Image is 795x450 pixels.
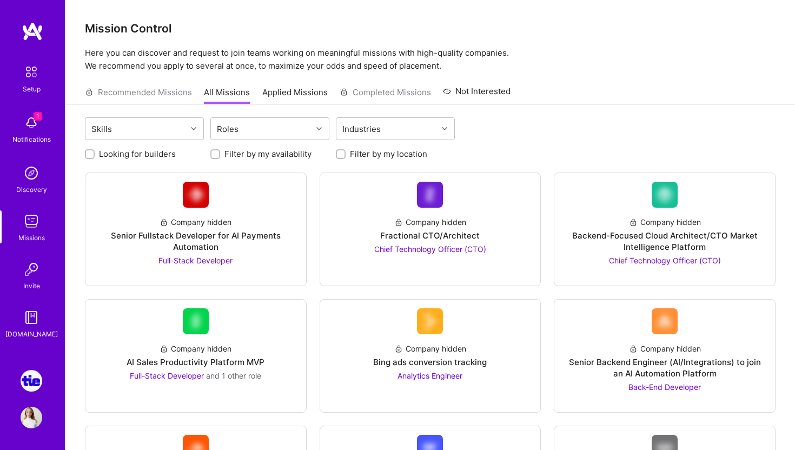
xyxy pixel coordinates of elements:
[21,407,42,428] img: User Avatar
[183,308,209,334] img: Company Logo
[340,121,383,137] div: Industries
[417,308,443,334] img: Company Logo
[21,259,42,280] img: Invite
[443,85,511,104] a: Not Interested
[21,307,42,328] img: guide book
[262,87,328,104] a: Applied Missions
[417,182,443,208] img: Company Logo
[21,162,42,184] img: discovery
[18,370,45,392] a: Meettie: Tracking Infrastructure Lead
[629,216,701,228] div: Company hidden
[5,328,58,340] div: [DOMAIN_NAME]
[12,134,51,145] div: Notifications
[563,308,766,403] a: Company LogoCompany hiddenSenior Backend Engineer (AI/Integrations) to join an AI Automation Plat...
[652,182,678,208] img: Company Logo
[563,356,766,379] div: Senior Backend Engineer (AI/Integrations) to join an AI Automation Platform
[16,184,47,195] div: Discovery
[94,308,297,403] a: Company LogoCompany hiddenAI Sales Productivity Platform MVPFull-Stack Developer and 1 other role
[22,22,43,41] img: logo
[130,371,204,380] span: Full-Stack Developer
[394,343,466,354] div: Company hidden
[23,83,41,95] div: Setup
[398,371,462,380] span: Analytics Engineer
[23,280,40,292] div: Invite
[18,407,45,428] a: User Avatar
[374,244,486,254] span: Chief Technology Officer (CTO)
[160,343,231,354] div: Company hidden
[629,343,701,354] div: Company hidden
[127,356,264,368] div: AI Sales Productivity Platform MVP
[609,256,721,265] span: Chief Technology Officer (CTO)
[89,121,115,137] div: Skills
[160,216,231,228] div: Company hidden
[204,87,250,104] a: All Missions
[94,182,297,277] a: Company LogoCompany hiddenSenior Fullstack Developer for AI Payments AutomationFull-Stack Developer
[329,182,532,277] a: Company LogoCompany hiddenFractional CTO/ArchitectChief Technology Officer (CTO)
[158,256,233,265] span: Full-Stack Developer
[99,148,176,160] label: Looking for builders
[350,148,427,160] label: Filter by my location
[183,182,209,208] img: Company Logo
[563,230,766,253] div: Backend-Focused Cloud Architect/CTO Market Intelligence Platform
[316,126,322,131] i: icon Chevron
[329,308,532,403] a: Company LogoCompany hiddenBing ads conversion trackingAnalytics Engineer
[85,47,776,72] p: Here you can discover and request to join teams working on meaningful missions with high-quality ...
[628,382,701,392] span: Back-End Developer
[380,230,480,241] div: Fractional CTO/Architect
[21,210,42,232] img: teamwork
[394,216,466,228] div: Company hidden
[224,148,312,160] label: Filter by my availability
[94,230,297,253] div: Senior Fullstack Developer for AI Payments Automation
[191,126,196,131] i: icon Chevron
[85,22,776,35] h3: Mission Control
[20,61,43,83] img: setup
[652,308,678,334] img: Company Logo
[214,121,241,137] div: Roles
[563,182,766,277] a: Company LogoCompany hiddenBackend-Focused Cloud Architect/CTO Market Intelligence PlatformChief T...
[21,370,42,392] img: Meettie: Tracking Infrastructure Lead
[373,356,487,368] div: Bing ads conversion tracking
[34,112,42,121] span: 1
[206,371,261,380] span: and 1 other role
[442,126,447,131] i: icon Chevron
[21,112,42,134] img: bell
[18,232,45,243] div: Missions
